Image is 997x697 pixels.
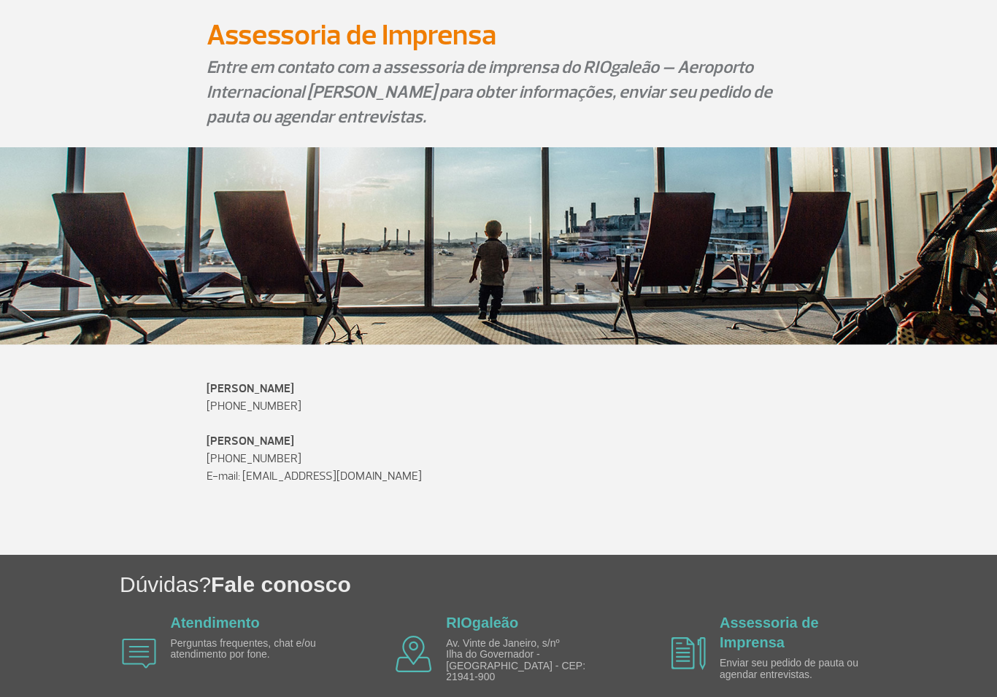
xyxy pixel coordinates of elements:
[446,638,614,683] p: Av. Vinte de Janeiro, s/nº Ilha do Governador - [GEOGRAPHIC_DATA] - CEP: 21941-900
[120,569,997,599] h1: Dúvidas?
[207,467,790,485] p: E-mail: [EMAIL_ADDRESS][DOMAIN_NAME]
[720,615,819,650] a: Assessoria de Imprensa
[446,615,518,631] a: RIOgaleão
[211,572,351,596] span: Fale conosco
[207,381,294,396] strong: [PERSON_NAME]
[207,432,790,467] p: [PHONE_NUMBER]
[720,658,888,680] p: Enviar seu pedido de pauta ou agendar entrevistas.
[671,637,706,670] img: airplane icon
[171,615,260,631] a: Atendimento
[207,434,294,448] strong: [PERSON_NAME]
[122,639,156,669] img: airplane icon
[207,23,790,47] h1: Assessoria de Imprensa
[207,55,790,129] p: Entre em contato com a assessoria de imprensa do RIOgaleão – Aeroporto Internacional [PERSON_NAME...
[396,636,432,672] img: airplane icon
[207,380,790,415] p: [PHONE_NUMBER]
[171,638,339,661] p: Perguntas frequentes, chat e/ou atendimento por fone.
